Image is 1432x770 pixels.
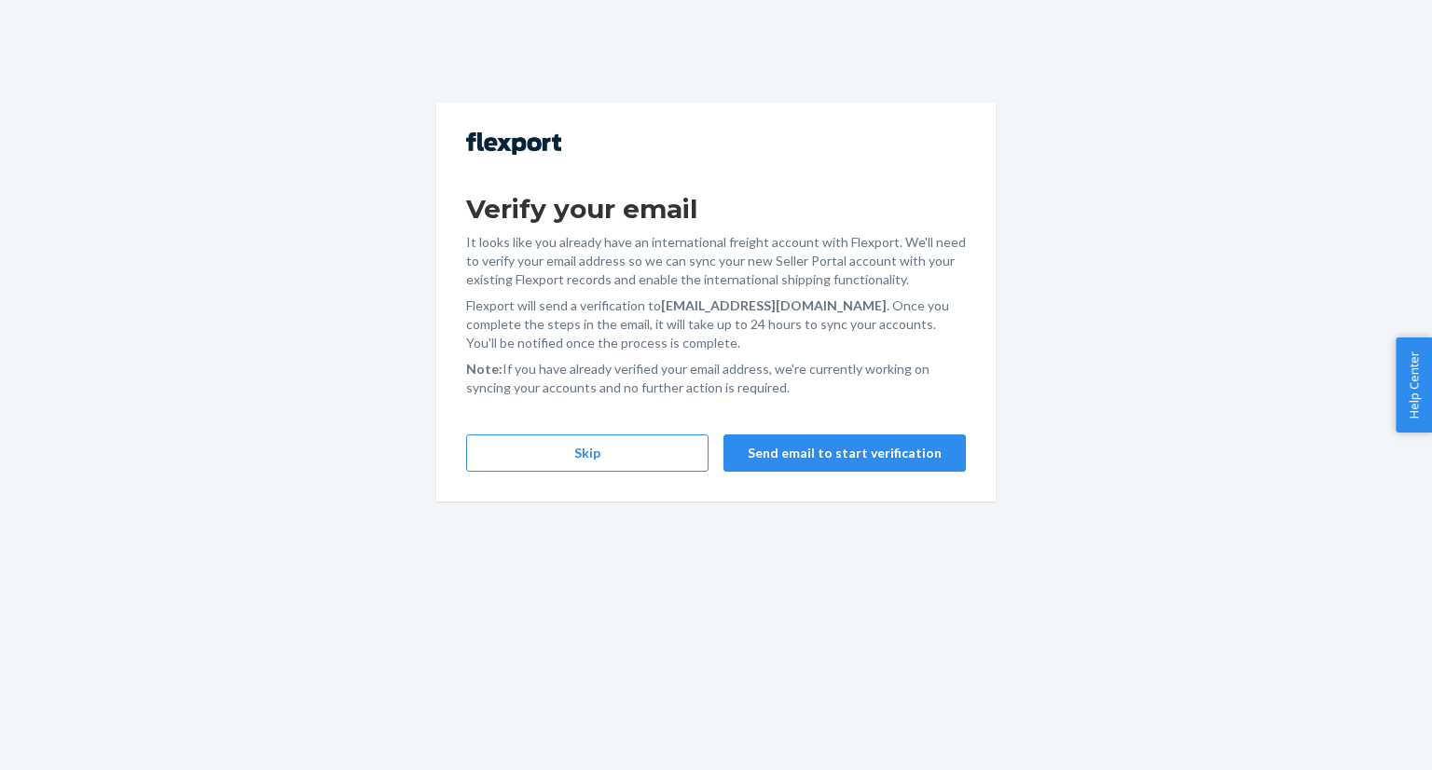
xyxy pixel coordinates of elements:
strong: [EMAIL_ADDRESS][DOMAIN_NAME] [661,297,887,313]
button: Skip [466,434,709,472]
button: Help Center [1396,337,1432,433]
p: It looks like you already have an international freight account with Flexport. We'll need to veri... [466,233,966,289]
button: Send email to start verification [723,434,966,472]
img: Flexport logo [466,132,561,155]
p: If you have already verified your email address, we're currently working on syncing your accounts... [466,360,966,397]
h1: Verify your email [466,192,966,226]
p: Flexport will send a verification to . Once you complete the steps in the email, it will take up ... [466,296,966,352]
strong: Note: [466,361,503,377]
